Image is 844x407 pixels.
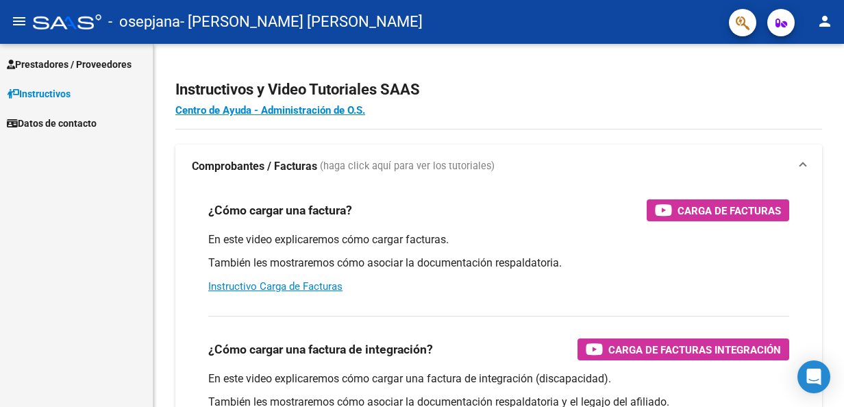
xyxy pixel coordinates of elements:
mat-icon: person [817,13,833,29]
span: Carga de Facturas [678,202,781,219]
h3: ¿Cómo cargar una factura de integración? [208,340,433,359]
span: - osepjana [108,7,180,37]
span: Carga de Facturas Integración [608,341,781,358]
span: - [PERSON_NAME] [PERSON_NAME] [180,7,423,37]
p: En este video explicaremos cómo cargar una factura de integración (discapacidad). [208,371,789,386]
mat-icon: menu [11,13,27,29]
span: (haga click aquí para ver los tutoriales) [320,159,495,174]
h3: ¿Cómo cargar una factura? [208,201,352,220]
a: Instructivo Carga de Facturas [208,280,343,293]
mat-expansion-panel-header: Comprobantes / Facturas (haga click aquí para ver los tutoriales) [175,145,822,188]
div: Open Intercom Messenger [797,360,830,393]
p: También les mostraremos cómo asociar la documentación respaldatoria. [208,256,789,271]
button: Carga de Facturas Integración [578,338,789,360]
span: Datos de contacto [7,116,97,131]
p: En este video explicaremos cómo cargar facturas. [208,232,789,247]
strong: Comprobantes / Facturas [192,159,317,174]
a: Centro de Ayuda - Administración de O.S. [175,104,365,116]
h2: Instructivos y Video Tutoriales SAAS [175,77,822,103]
span: Instructivos [7,86,71,101]
button: Carga de Facturas [647,199,789,221]
span: Prestadores / Proveedores [7,57,132,72]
